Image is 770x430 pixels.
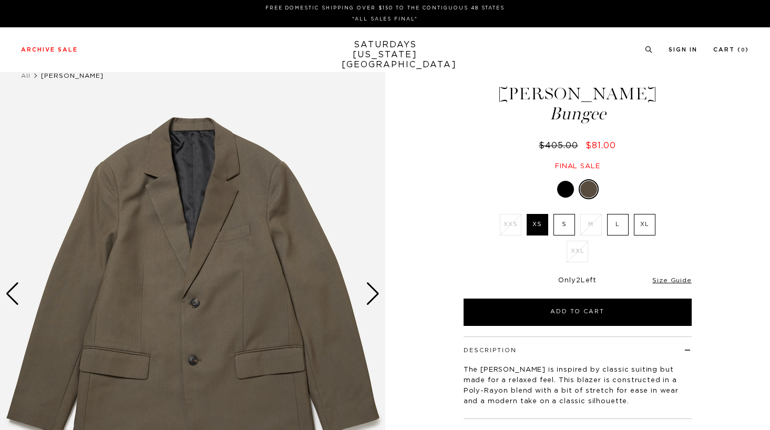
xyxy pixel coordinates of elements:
[553,214,575,236] label: S
[634,214,655,236] label: XL
[21,73,30,79] a: All
[462,162,693,171] div: Final sale
[5,282,19,305] div: Previous slide
[464,299,692,326] button: Add to Cart
[366,282,380,305] div: Next slide
[741,48,745,53] small: 0
[607,214,629,236] label: L
[41,73,104,79] span: [PERSON_NAME]
[25,15,745,23] p: *ALL SALES FINAL*
[539,141,582,150] del: $405.00
[586,141,616,150] span: $81.00
[464,347,517,353] button: Description
[669,47,697,53] a: Sign In
[464,365,692,407] p: The [PERSON_NAME] is inspired by classic suiting but made for a relaxed feel. This blazer is cons...
[576,277,581,284] span: 2
[462,85,693,122] h1: [PERSON_NAME]
[342,40,428,70] a: SATURDAYS[US_STATE][GEOGRAPHIC_DATA]
[25,4,745,12] p: FREE DOMESTIC SHIPPING OVER $150 TO THE CONTIGUOUS 48 STATES
[464,277,692,285] div: Only Left
[713,47,749,53] a: Cart (0)
[652,277,691,283] a: Size Guide
[527,214,548,236] label: XS
[462,105,693,122] span: Bungee
[21,47,78,53] a: Archive Sale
